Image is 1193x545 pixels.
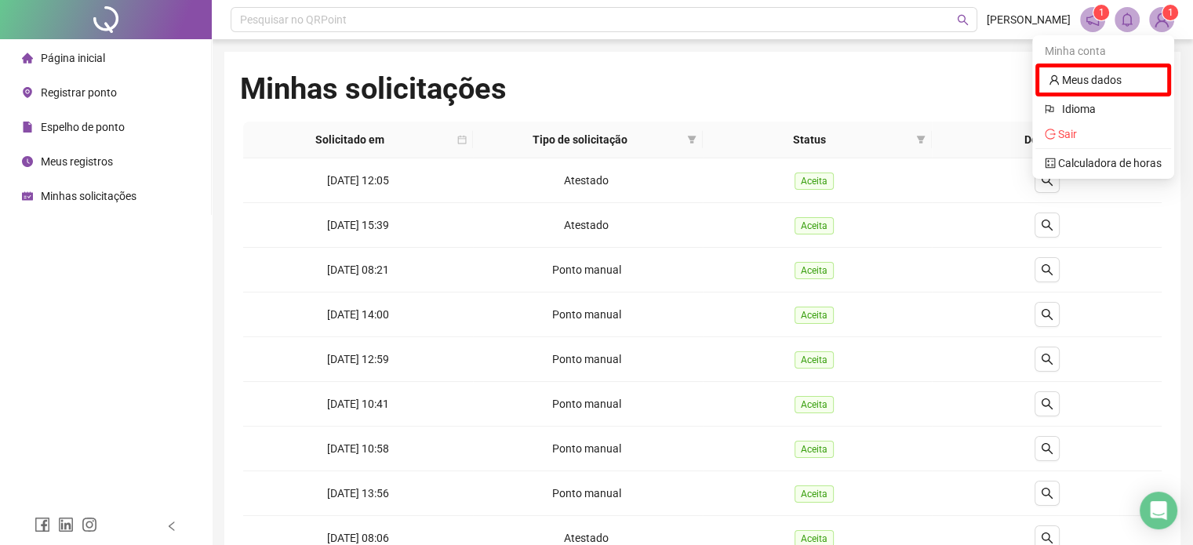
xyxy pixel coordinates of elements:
[795,307,834,324] span: Aceita
[564,174,609,187] span: Atestado
[1058,128,1077,140] span: Sair
[1045,157,1162,169] a: calculator Calculadora de horas
[916,135,926,144] span: filter
[957,14,969,26] span: search
[1041,219,1053,231] span: search
[327,442,389,455] span: [DATE] 10:58
[1099,7,1104,18] span: 1
[22,156,33,167] span: clock-circle
[58,517,74,532] span: linkedin
[327,532,389,544] span: [DATE] 08:06
[327,398,389,410] span: [DATE] 10:41
[552,353,621,365] span: Ponto manual
[240,71,507,107] h1: Minhas solicitações
[1168,7,1173,18] span: 1
[564,219,609,231] span: Atestado
[552,308,621,321] span: Ponto manual
[1041,532,1053,544] span: search
[1041,353,1053,365] span: search
[795,485,834,503] span: Aceita
[82,517,97,532] span: instagram
[1140,492,1177,529] div: Open Intercom Messenger
[795,441,834,458] span: Aceita
[22,87,33,98] span: environment
[1041,487,1053,500] span: search
[1045,100,1056,118] span: flag
[1150,8,1173,31] img: 90741
[22,122,33,133] span: file
[1162,5,1178,20] sup: Atualize o seu contato no menu Meus Dados
[41,155,113,168] span: Meus registros
[795,351,834,369] span: Aceita
[1041,398,1053,410] span: search
[552,442,621,455] span: Ponto manual
[22,191,33,202] span: schedule
[795,217,834,234] span: Aceita
[35,517,50,532] span: facebook
[564,532,609,544] span: Atestado
[795,173,834,190] span: Aceita
[327,219,389,231] span: [DATE] 15:39
[327,174,389,187] span: [DATE] 12:05
[41,86,117,99] span: Registrar ponto
[41,190,136,202] span: Minhas solicitações
[249,131,451,148] span: Solicitado em
[327,308,389,321] span: [DATE] 14:00
[932,122,1162,158] th: Detalhes
[327,263,389,276] span: [DATE] 08:21
[913,128,929,151] span: filter
[1041,263,1053,276] span: search
[327,353,389,365] span: [DATE] 12:59
[1086,13,1100,27] span: notification
[687,135,697,144] span: filter
[1093,5,1109,20] sup: 1
[684,128,700,151] span: filter
[166,521,177,532] span: left
[1041,308,1053,321] span: search
[987,11,1071,28] span: [PERSON_NAME]
[795,262,834,279] span: Aceita
[709,131,911,148] span: Status
[1045,129,1056,140] span: logout
[1041,174,1053,187] span: search
[795,396,834,413] span: Aceita
[22,53,33,64] span: home
[552,487,621,500] span: Ponto manual
[1049,74,1122,86] a: user Meus dados
[479,131,681,148] span: Tipo de solicitação
[552,263,621,276] span: Ponto manual
[41,52,105,64] span: Página inicial
[457,135,467,144] span: calendar
[1062,100,1152,118] span: Idioma
[1035,38,1171,64] div: Minha conta
[454,128,470,151] span: calendar
[1041,442,1053,455] span: search
[552,398,621,410] span: Ponto manual
[41,121,125,133] span: Espelho de ponto
[327,487,389,500] span: [DATE] 13:56
[1120,13,1134,27] span: bell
